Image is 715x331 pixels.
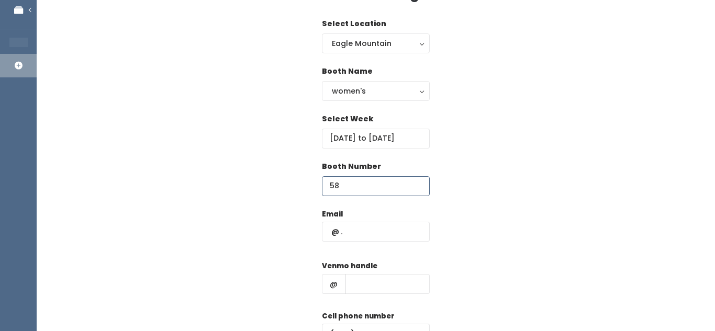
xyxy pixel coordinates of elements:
[322,81,430,101] button: women's
[322,161,381,172] label: Booth Number
[332,85,420,97] div: women's
[332,38,420,49] div: Eagle Mountain
[322,209,343,220] label: Email
[322,129,430,149] input: Select week
[322,274,345,294] span: @
[322,66,373,77] label: Booth Name
[322,176,430,196] input: Booth Number
[322,222,430,242] input: @ .
[322,18,386,29] label: Select Location
[322,33,430,53] button: Eagle Mountain
[322,311,395,322] label: Cell phone number
[322,113,373,124] label: Select Week
[322,261,377,271] label: Venmo handle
